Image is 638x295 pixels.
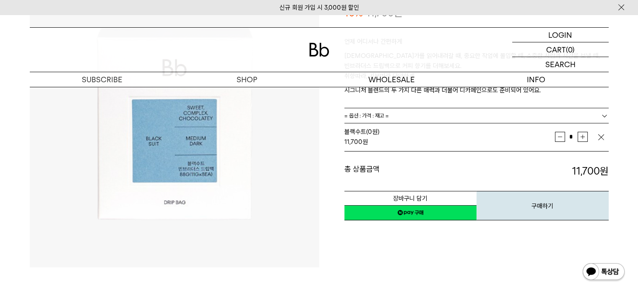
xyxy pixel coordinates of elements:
[279,4,359,11] a: 신규 회원 가입 시 3,000원 할인
[555,132,565,142] button: 감소
[477,191,609,220] button: 구매하기
[344,164,477,178] dt: 총 상품금액
[578,132,588,142] button: 증가
[512,28,609,42] a: LOGIN
[344,138,362,146] strong: 11,700
[582,262,625,282] img: 카카오톡 채널 1:1 채팅 버튼
[319,72,464,87] p: WHOLESALE
[545,57,576,72] p: SEARCH
[566,42,575,57] p: (0)
[309,43,329,57] img: 로고
[344,137,555,147] div: 원
[572,165,609,177] strong: 11,700
[30,72,174,87] a: SUBSCRIBE
[344,85,609,95] p: 시그니처 블렌드의 두 가지 다른 매력과 더불어 디카페인으로도 준비되어 있어요.
[344,128,380,136] span: 블랙수트 (0원)
[597,133,605,141] img: 삭제
[344,191,477,206] button: 장바구니 담기
[344,108,389,123] span: = 옵션 : 가격 : 재고 =
[344,205,477,220] a: 새창
[548,28,572,42] p: LOGIN
[174,72,319,87] a: SHOP
[600,165,609,177] b: 원
[546,42,566,57] p: CART
[464,72,609,87] p: INFO
[512,42,609,57] a: CART (0)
